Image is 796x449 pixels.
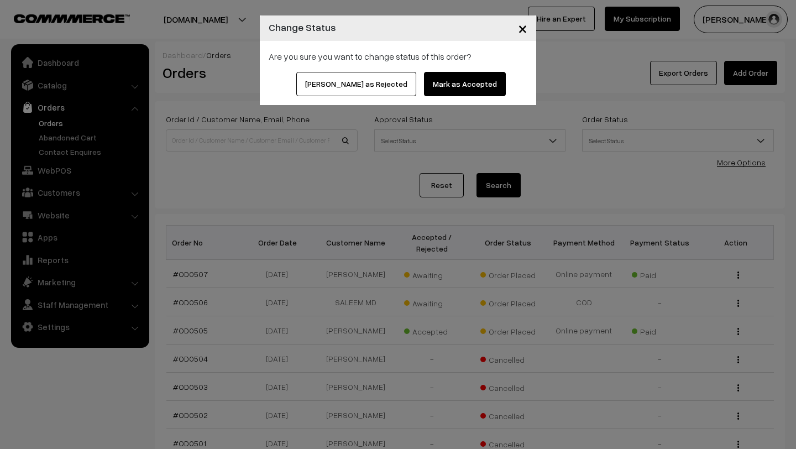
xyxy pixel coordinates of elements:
[509,11,536,45] button: Close
[518,18,527,38] span: ×
[424,72,506,96] button: Mark as Accepted
[269,50,527,63] div: Are you sure you want to change status of this order?
[269,20,336,35] h4: Change Status
[296,72,416,96] button: [PERSON_NAME] as Rejected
